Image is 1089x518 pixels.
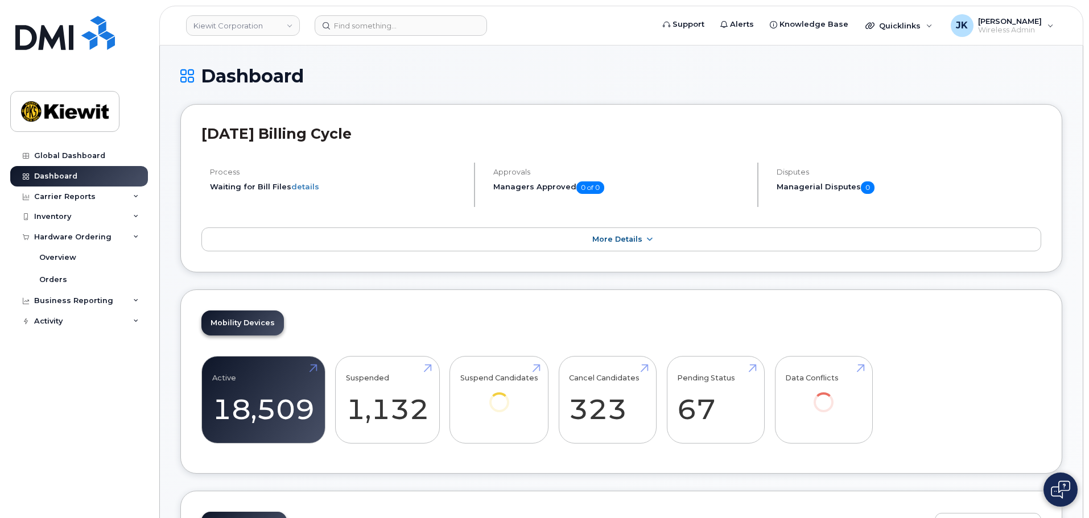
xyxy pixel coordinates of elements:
[785,362,862,428] a: Data Conflicts
[592,235,642,243] span: More Details
[777,168,1041,176] h4: Disputes
[493,168,748,176] h4: Approvals
[201,310,284,335] a: Mobility Devices
[576,181,604,194] span: 0 of 0
[569,362,646,437] a: Cancel Candidates 323
[210,181,464,192] li: Waiting for Bill Files
[212,362,315,437] a: Active 18,509
[1051,480,1070,499] img: Open chat
[777,181,1041,194] h5: Managerial Disputes
[291,182,319,191] a: details
[677,362,754,437] a: Pending Status 67
[180,66,1062,86] h1: Dashboard
[346,362,429,437] a: Suspended 1,132
[201,125,1041,142] h2: [DATE] Billing Cycle
[861,181,874,194] span: 0
[460,362,538,428] a: Suspend Candidates
[210,168,464,176] h4: Process
[493,181,748,194] h5: Managers Approved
